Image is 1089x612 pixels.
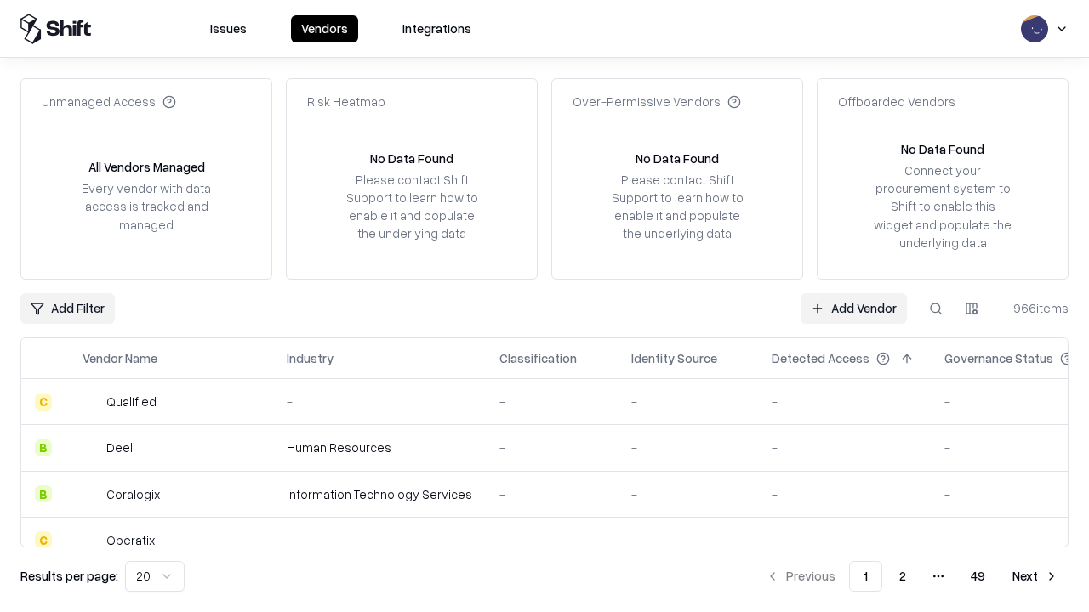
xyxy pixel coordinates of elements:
[1002,561,1069,592] button: Next
[631,439,744,456] div: -
[772,349,869,367] div: Detected Access
[106,531,155,549] div: Operatix
[35,485,52,502] div: B
[499,393,604,411] div: -
[287,485,472,503] div: Information Technology Services
[35,531,52,548] div: C
[631,393,744,411] div: -
[76,179,217,233] div: Every vendor with data access is tracked and managed
[631,485,744,503] div: -
[499,531,604,549] div: -
[20,567,118,585] p: Results per page:
[631,349,717,367] div: Identity Source
[772,531,917,549] div: -
[886,561,920,592] button: 2
[200,15,257,42] button: Issues
[801,293,907,324] a: Add Vendor
[341,171,482,243] div: Please contact Shift Support to learn how to enable it and populate the underlying data
[83,439,100,456] img: Deel
[287,439,472,456] div: Human Resources
[957,561,999,592] button: 49
[573,93,741,110] div: Over-Permissive Vendors
[944,349,1053,367] div: Governance Status
[901,140,984,158] div: No Data Found
[636,150,719,167] div: No Data Found
[287,531,472,549] div: -
[42,93,176,110] div: Unmanaged Access
[307,93,385,110] div: Risk Heatmap
[392,15,482,42] button: Integrations
[83,531,100,548] img: Operatix
[838,93,955,110] div: Offboarded Vendors
[607,171,748,243] div: Please contact Shift Support to learn how to enable it and populate the underlying data
[631,531,744,549] div: -
[872,161,1013,252] div: Connect your procurement system to Shift to enable this widget and populate the underlying data
[83,394,100,411] img: Qualified
[287,393,472,411] div: -
[20,293,115,324] button: Add Filter
[499,485,604,503] div: -
[772,393,917,411] div: -
[499,349,577,367] div: Classification
[88,158,205,176] div: All Vendors Managed
[755,561,1069,592] nav: pagination
[83,349,157,367] div: Vendor Name
[291,15,358,42] button: Vendors
[35,439,52,456] div: B
[287,349,334,367] div: Industry
[499,439,604,456] div: -
[370,150,453,167] div: No Data Found
[106,439,133,456] div: Deel
[772,439,917,456] div: -
[106,485,160,503] div: Coralogix
[35,394,52,411] div: C
[83,485,100,502] img: Coralogix
[849,561,882,592] button: 1
[772,485,917,503] div: -
[1001,299,1069,317] div: 966 items
[106,393,157,411] div: Qualified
